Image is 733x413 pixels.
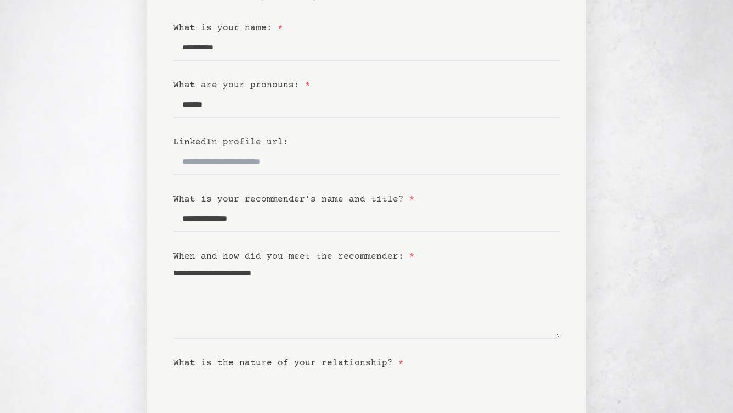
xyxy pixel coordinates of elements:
[173,358,404,368] label: What is the nature of your relationship?
[173,80,311,90] label: What are your pronouns:
[173,23,283,33] label: What is your name:
[173,137,289,147] label: LinkedIn profile url:
[173,252,415,261] label: When and how did you meet the recommender:
[173,194,415,204] label: What is your recommender’s name and title?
